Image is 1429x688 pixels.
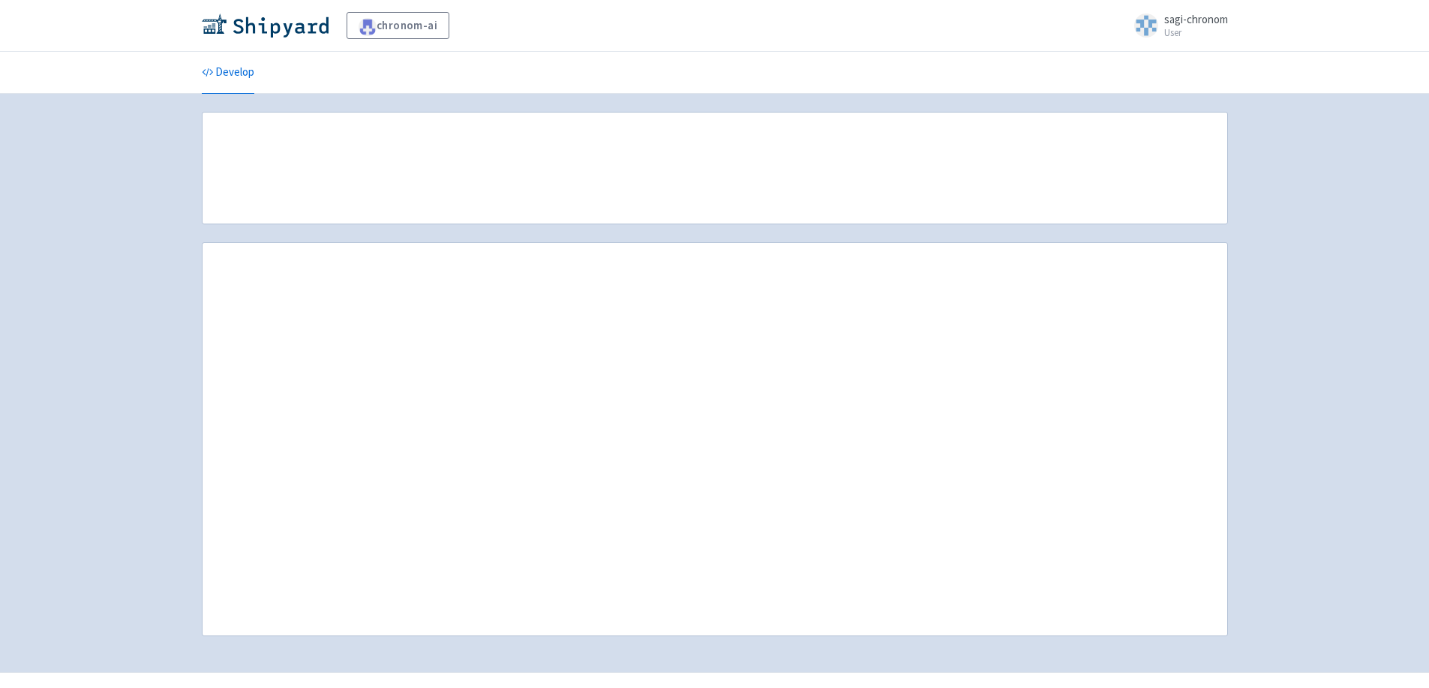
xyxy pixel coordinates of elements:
a: chronom-ai [347,12,450,39]
a: Develop [202,52,254,94]
a: sagi-chronom User [1125,14,1228,38]
img: Shipyard logo [202,14,329,38]
small: User [1164,28,1228,38]
span: sagi-chronom [1164,12,1228,26]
